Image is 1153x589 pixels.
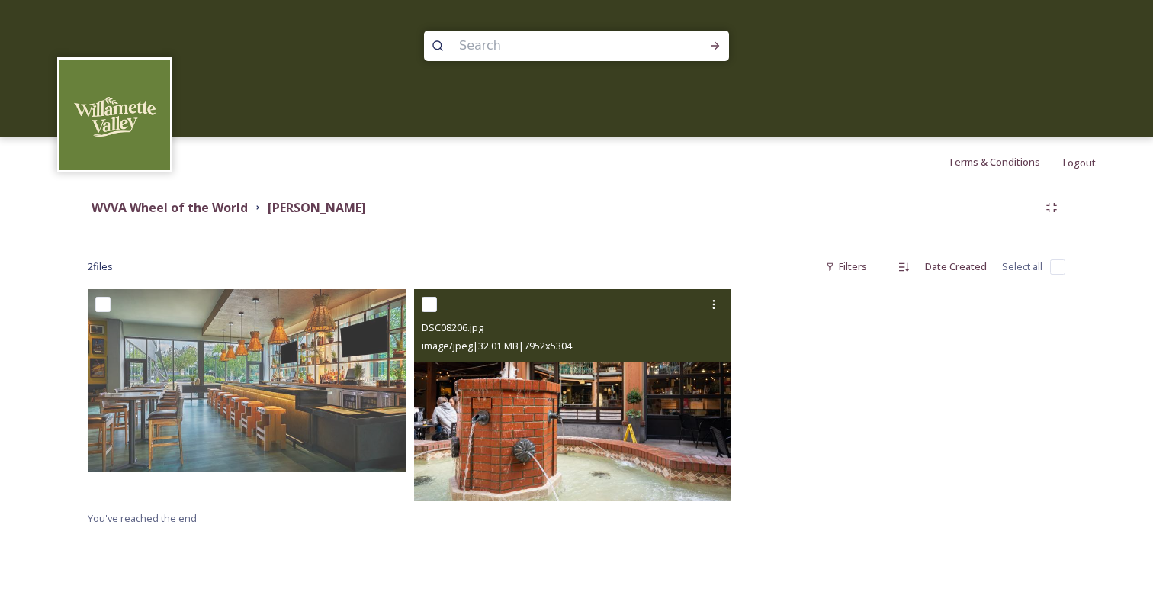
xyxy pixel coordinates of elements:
span: Terms & Conditions [948,155,1040,169]
div: Date Created [917,252,994,282]
div: Filters [817,252,875,282]
span: Logout [1063,156,1096,169]
input: Search [451,29,660,63]
img: images.png [59,60,170,170]
span: DSC08206.jpg [422,320,483,334]
a: Terms & Conditions [948,153,1063,171]
strong: WVVA Wheel of the World [92,199,248,216]
span: You've reached the end [88,511,197,525]
strong: [PERSON_NAME] [268,199,366,216]
span: image/jpeg | 32.01 MB | 7952 x 5304 [422,339,572,352]
img: DSC08206.jpg [414,289,732,501]
img: Eugene_Dining at The Graduate Hotel Eugene_TLC.jpg [88,289,406,472]
span: Select all [1002,259,1042,274]
span: 2 file s [88,259,113,274]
